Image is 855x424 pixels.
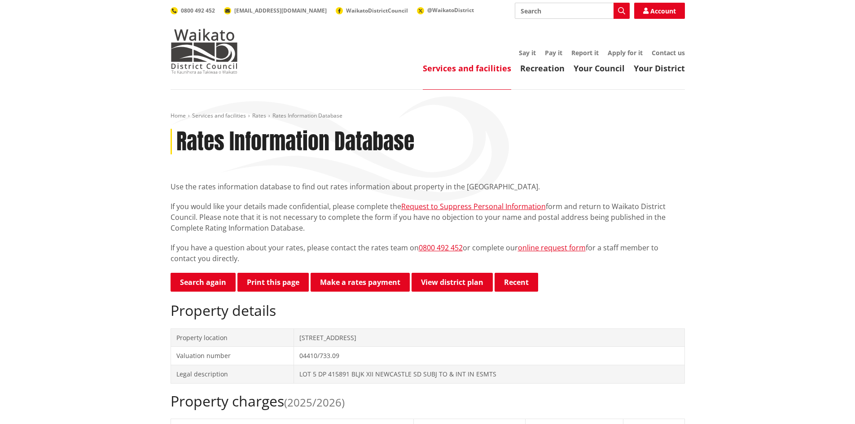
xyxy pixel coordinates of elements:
a: Services and facilities [423,63,511,74]
td: Valuation number [171,347,294,365]
p: If you have a question about your rates, please contact the rates team on or complete our for a s... [171,242,685,264]
td: LOT 5 DP 415891 BLJK XII NEWCASTLE SD SUBJ TO & INT IN ESMTS [294,365,684,383]
a: Report it [571,48,599,57]
a: WaikatoDistrictCouncil [336,7,408,14]
a: Your Council [574,63,625,74]
span: Rates Information Database [272,112,342,119]
a: Your District [634,63,685,74]
a: Rates [252,112,266,119]
a: online request form [518,243,586,253]
input: Search input [515,3,630,19]
a: Apply for it [608,48,643,57]
a: Request to Suppress Personal Information [401,201,546,211]
span: 0800 492 452 [181,7,215,14]
span: WaikatoDistrictCouncil [346,7,408,14]
h2: Property details [171,302,685,319]
a: Pay it [545,48,562,57]
td: [STREET_ADDRESS] [294,328,684,347]
a: Contact us [652,48,685,57]
td: 04410/733.09 [294,347,684,365]
span: (2025/2026) [284,395,345,410]
a: 0800 492 452 [419,243,463,253]
a: Account [634,3,685,19]
p: If you would like your details made confidential, please complete the form and return to Waikato ... [171,201,685,233]
a: Services and facilities [192,112,246,119]
h2: Property charges [171,393,685,410]
a: [EMAIL_ADDRESS][DOMAIN_NAME] [224,7,327,14]
a: Make a rates payment [311,273,410,292]
a: Say it [519,48,536,57]
a: Search again [171,273,236,292]
td: Legal description [171,365,294,383]
h1: Rates Information Database [176,129,414,155]
span: @WaikatoDistrict [427,6,474,14]
a: 0800 492 452 [171,7,215,14]
a: Recreation [520,63,565,74]
img: Waikato District Council - Te Kaunihera aa Takiwaa o Waikato [171,29,238,74]
a: Home [171,112,186,119]
span: [EMAIL_ADDRESS][DOMAIN_NAME] [234,7,327,14]
button: Recent [495,273,538,292]
button: Print this page [237,273,309,292]
p: Use the rates information database to find out rates information about property in the [GEOGRAPHI... [171,181,685,192]
nav: breadcrumb [171,112,685,120]
td: Property location [171,328,294,347]
a: @WaikatoDistrict [417,6,474,14]
a: View district plan [412,273,493,292]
